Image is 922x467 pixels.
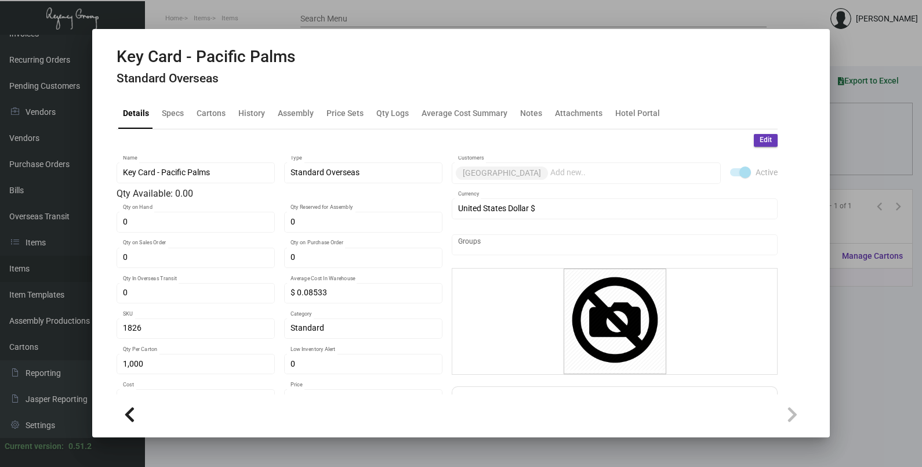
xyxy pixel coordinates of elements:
input: Add new.. [550,168,715,178]
div: Specs [162,107,184,119]
div: Attachments [555,107,602,119]
div: Cartons [197,107,226,119]
div: 0.51.2 [68,440,92,452]
input: Add new.. [458,240,772,249]
div: Notes [520,107,542,119]
div: Qty Available: 0.00 [117,187,442,201]
mat-chip: [GEOGRAPHIC_DATA] [456,166,548,180]
button: Edit [754,134,778,147]
div: Average Cost Summary [422,107,507,119]
h2: Key Card - Pacific Palms [117,47,295,67]
span: Edit [760,135,772,145]
div: Qty Logs [376,107,409,119]
div: Current version: [5,440,64,452]
div: Hotel Portal [615,107,660,119]
h4: Standard Overseas [117,71,295,86]
div: Assembly [278,107,314,119]
div: History [238,107,265,119]
div: Price Sets [326,107,364,119]
div: Details [123,107,149,119]
span: Active [756,165,778,179]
